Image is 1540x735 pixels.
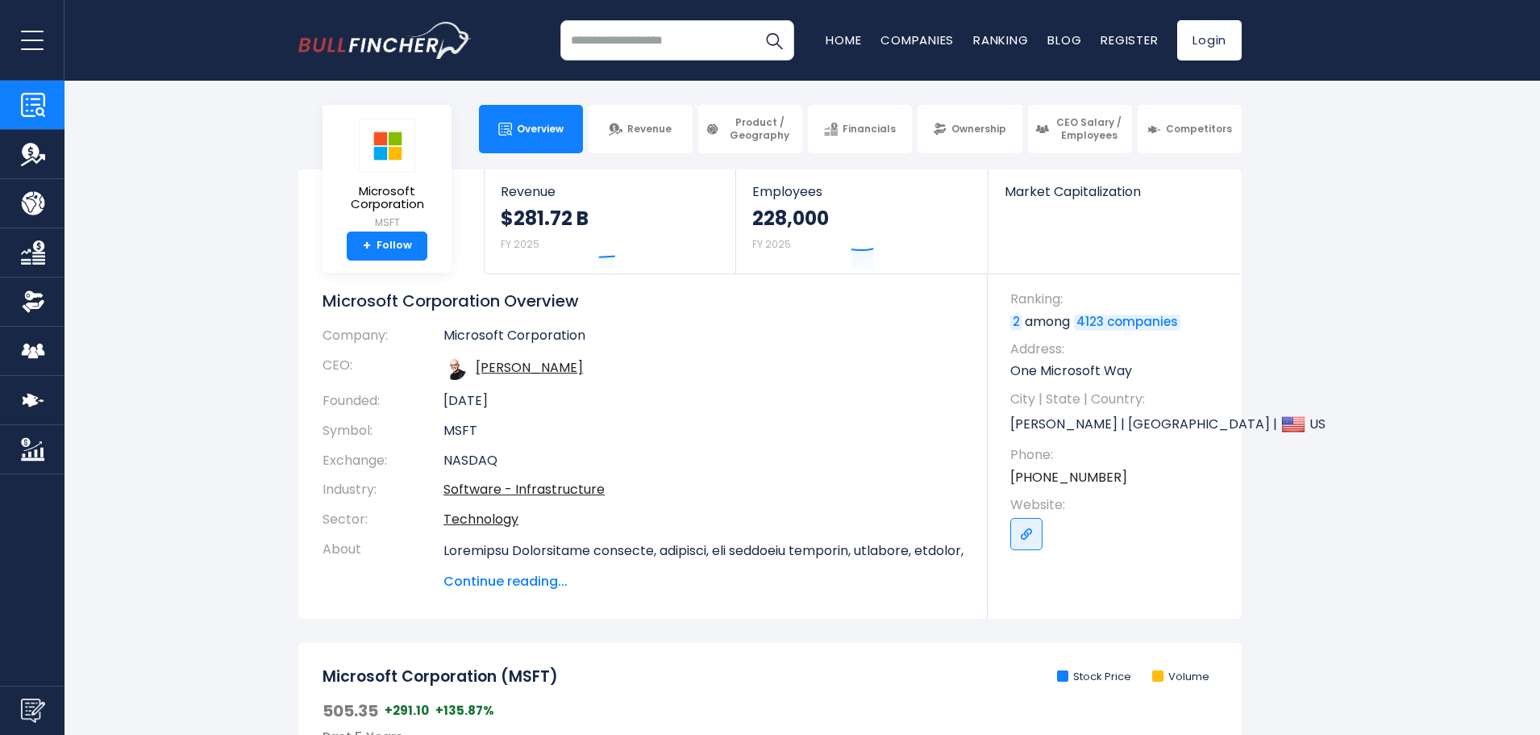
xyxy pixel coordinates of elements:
[973,31,1028,48] a: Ranking
[443,480,605,499] a: Software - Infrastructure
[323,667,558,687] h2: Microsoft Corporation (MSFT)
[323,446,443,476] th: Exchange:
[335,118,439,232] a: Microsoft Corporation MSFT
[1010,390,1226,408] span: City | State | Country:
[1010,362,1226,380] p: One Microsoft Way
[752,206,829,231] strong: 228,000
[501,237,539,251] small: FY 2025
[589,105,693,153] a: Revenue
[1005,184,1224,199] span: Market Capitalization
[335,185,439,211] span: Microsoft Corporation
[517,123,564,136] span: Overview
[880,31,954,48] a: Companies
[385,703,429,719] span: +291.10
[298,22,472,59] a: Go to homepage
[443,416,964,446] td: MSFT
[323,416,443,446] th: Symbol:
[476,358,583,377] a: ceo
[826,31,861,48] a: Home
[323,535,443,591] th: About
[485,169,735,274] a: Revenue $281.72 B FY 2025
[1010,290,1226,308] span: Ranking:
[1010,496,1226,514] span: Website:
[501,206,589,231] strong: $281.72 B
[1057,670,1131,684] li: Stock Price
[363,239,371,253] strong: +
[808,105,912,153] a: Financials
[1010,469,1127,487] a: [PHONE_NUMBER]
[1010,313,1226,331] p: among
[1010,315,1022,331] a: 2
[443,446,964,476] td: NASDAQ
[298,22,472,59] img: bullfincher logo
[323,505,443,535] th: Sector:
[951,123,1006,136] span: Ownership
[627,123,672,136] span: Revenue
[323,328,443,351] th: Company:
[479,105,583,153] a: Overview
[1010,412,1226,436] p: [PERSON_NAME] | [GEOGRAPHIC_DATA] | US
[443,572,964,591] span: Continue reading...
[989,169,1240,227] a: Market Capitalization
[752,184,971,199] span: Employees
[443,328,964,351] td: Microsoft Corporation
[918,105,1022,153] a: Ownership
[435,703,494,719] span: +135.87%
[443,357,466,380] img: satya-nadella.jpg
[1047,31,1081,48] a: Blog
[1101,31,1158,48] a: Register
[1152,670,1209,684] li: Volume
[335,215,439,230] small: MSFT
[698,105,802,153] a: Product / Geography
[1177,20,1242,61] a: Login
[736,169,987,274] a: Employees 228,000 FY 2025
[323,386,443,416] th: Founded:
[752,237,791,251] small: FY 2025
[323,475,443,505] th: Industry:
[1010,446,1226,464] span: Phone:
[347,232,427,261] a: +Follow
[323,290,964,311] h1: Microsoft Corporation Overview
[754,20,794,61] button: Search
[1010,518,1043,550] a: Go to link
[323,700,378,721] span: 505.35
[443,386,964,416] td: [DATE]
[1010,340,1226,358] span: Address:
[843,123,896,136] span: Financials
[501,184,719,199] span: Revenue
[1138,105,1242,153] a: Competitors
[443,510,518,528] a: Technology
[724,116,795,141] span: Product / Geography
[323,351,443,386] th: CEO:
[1028,105,1132,153] a: CEO Salary / Employees
[1166,123,1232,136] span: Competitors
[1074,315,1180,331] a: 4123 companies
[1054,116,1125,141] span: CEO Salary / Employees
[21,290,45,314] img: Ownership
